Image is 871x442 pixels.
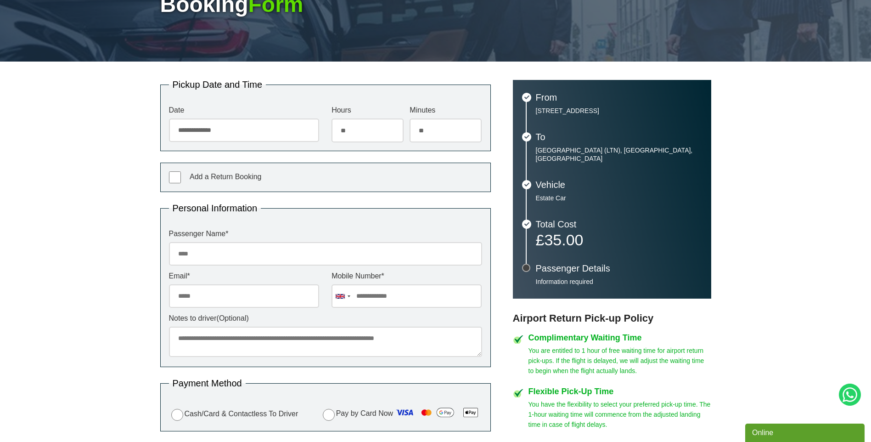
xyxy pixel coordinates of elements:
p: You have the flexibility to select your preferred pick-up time. The 1-hour waiting time will comm... [528,399,711,430]
label: Minutes [410,107,482,114]
label: Email [169,272,319,280]
label: Date [169,107,319,114]
p: £ [536,233,702,246]
input: Pay by Card Now [323,409,335,421]
p: [STREET_ADDRESS] [536,107,702,115]
p: [GEOGRAPHIC_DATA] (LTN), [GEOGRAPHIC_DATA], [GEOGRAPHIC_DATA] [536,146,702,163]
legend: Pickup Date and Time [169,80,266,89]
h3: Vehicle [536,180,702,189]
p: Information required [536,278,702,286]
h4: Complimentary Waiting Time [528,334,711,342]
p: You are entitled to 1 hour of free waiting time for airport return pick-ups. If the flight is del... [528,346,711,376]
h3: Total Cost [536,220,702,229]
input: Add a Return Booking [169,171,181,183]
label: Hours [332,107,404,114]
h3: To [536,132,702,142]
legend: Personal Information [169,204,261,213]
h3: From [536,93,702,102]
span: 35.00 [544,231,583,249]
p: Estate Car [536,194,702,202]
label: Pay by Card Now [320,405,482,423]
iframe: chat widget [745,422,866,442]
input: Cash/Card & Contactless To Driver [171,409,183,421]
legend: Payment Method [169,379,246,388]
h3: Airport Return Pick-up Policy [513,312,711,324]
label: Mobile Number [332,272,482,280]
span: (Optional) [217,314,249,322]
div: United Kingdom: +44 [332,285,353,307]
h3: Passenger Details [536,264,702,273]
h4: Flexible Pick-Up Time [528,387,711,396]
span: Add a Return Booking [190,173,262,181]
label: Cash/Card & Contactless To Driver [169,408,298,421]
label: Passenger Name [169,230,482,238]
label: Notes to driver [169,315,482,322]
